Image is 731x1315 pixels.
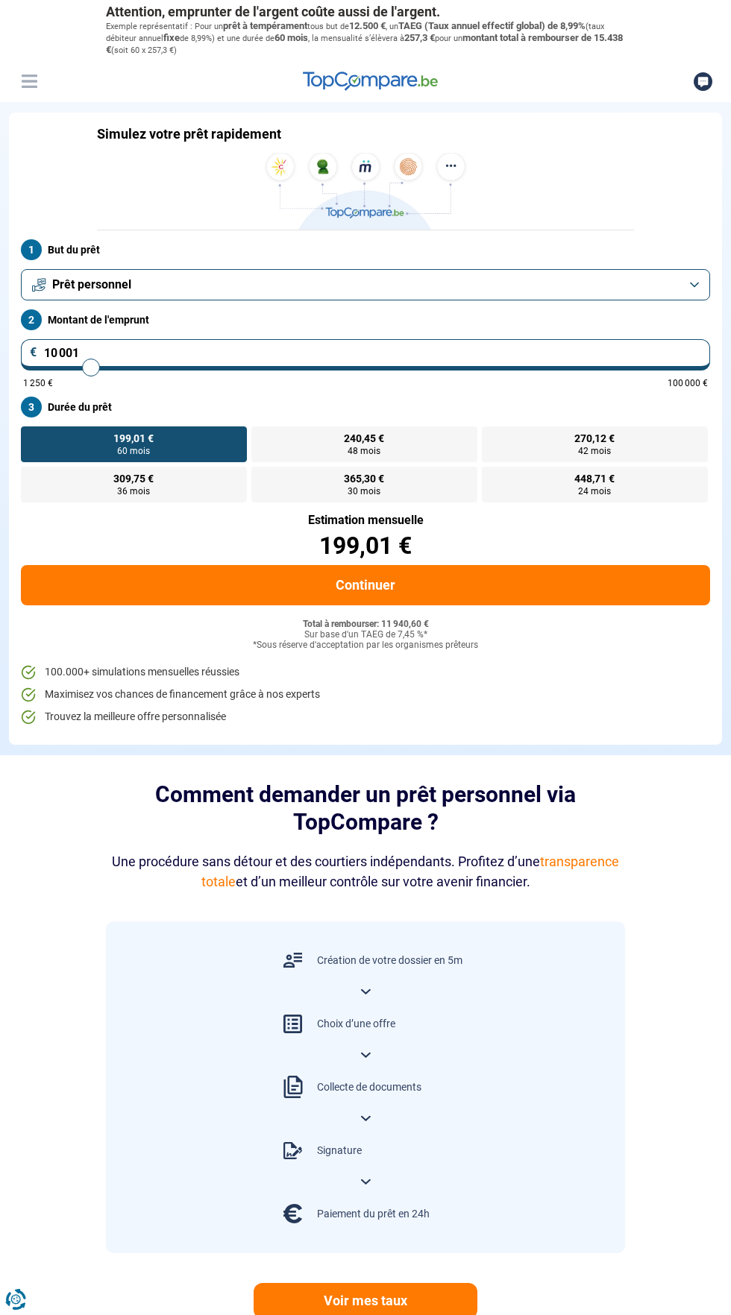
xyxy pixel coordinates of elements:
[261,153,470,230] img: TopCompare.be
[21,269,710,300] button: Prêt personnel
[21,687,710,702] li: Maximisez vos chances de financement grâce à nos experts
[113,433,154,444] span: 199,01 €
[106,851,625,892] div: Une procédure sans détour et des courtiers indépendants. Profitez d’une et d’un meilleur contrôle...
[30,347,37,359] span: €
[201,854,620,889] span: transparence totale
[21,640,710,651] div: *Sous réserve d'acceptation par les organismes prêteurs
[21,514,710,526] div: Estimation mensuelle
[317,953,462,968] div: Création de votre dossier en 5m
[344,433,384,444] span: 240,45 €
[18,70,40,92] button: Menu
[106,20,625,57] p: Exemple représentatif : Pour un tous but de , un (taux débiteur annuel de 8,99%) et une durée de ...
[317,1080,421,1095] div: Collecte de documents
[21,710,710,725] li: Trouvez la meilleure offre personnalisée
[21,619,710,630] div: Total à rembourser: 11 940,60 €
[21,565,710,605] button: Continuer
[21,665,710,680] li: 100.000+ simulations mensuelles réussies
[317,1207,430,1222] div: Paiement du prêt en 24h
[223,20,307,31] span: prêt à tempérament
[303,72,438,91] img: TopCompare
[668,379,708,388] span: 100 000 €
[106,32,623,55] span: montant total à rembourser de 15.438 €
[117,487,150,496] span: 36 mois
[578,487,611,496] span: 24 mois
[21,239,710,260] label: But du prêt
[344,473,384,484] span: 365,30 €
[348,447,380,455] span: 48 mois
[21,534,710,558] div: 199,01 €
[163,32,180,43] span: fixe
[21,309,710,330] label: Montant de l'emprunt
[574,433,615,444] span: 270,12 €
[317,1144,362,1158] div: Signature
[21,630,710,640] div: Sur base d'un TAEG de 7,45 %*
[106,4,625,20] p: Attention, emprunter de l'argent coûte aussi de l'argent.
[113,473,154,484] span: 309,75 €
[23,379,53,388] span: 1 250 €
[97,126,281,142] h1: Simulez votre prêt rapidement
[106,781,625,836] h2: Comment demander un prêt personnel via TopCompare ?
[404,32,435,43] span: 257,3 €
[317,1017,395,1032] div: Choix d’une offre
[578,447,611,455] span: 42 mois
[398,20,586,31] span: TAEG (Taux annuel effectif global) de 8,99%
[52,277,131,293] span: Prêt personnel
[349,20,386,31] span: 12.500 €
[574,473,615,484] span: 448,71 €
[21,397,710,417] label: Durée du prêt
[348,487,380,496] span: 30 mois
[117,447,150,455] span: 60 mois
[274,32,308,43] span: 60 mois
